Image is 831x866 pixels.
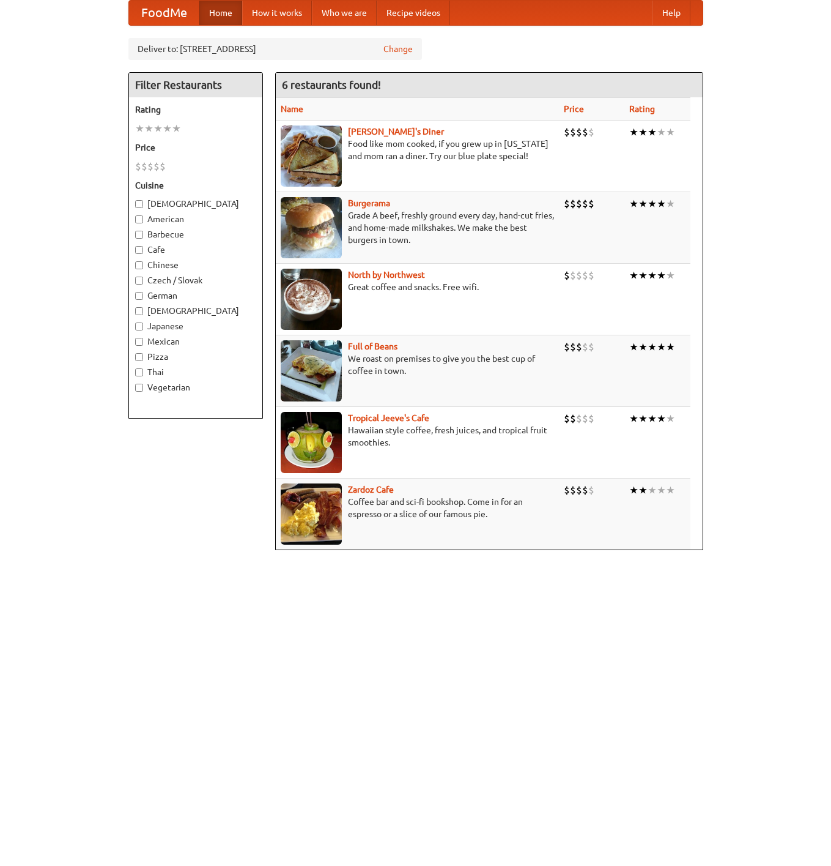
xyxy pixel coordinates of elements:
[648,412,657,425] li: ★
[135,103,256,116] h5: Rating
[648,269,657,282] li: ★
[629,340,638,354] li: ★
[153,122,163,135] li: ★
[648,340,657,354] li: ★
[564,412,570,425] li: $
[576,340,582,354] li: $
[657,125,666,139] li: ★
[160,160,166,173] li: $
[570,197,576,211] li: $
[135,228,256,241] label: Barbecue
[629,104,655,114] a: Rating
[135,320,256,332] label: Japanese
[135,160,141,173] li: $
[135,198,256,210] label: [DEMOGRAPHIC_DATA]
[348,342,397,351] a: Full of Beans
[348,485,394,495] a: Zardoz Cafe
[666,412,675,425] li: ★
[666,340,675,354] li: ★
[564,197,570,211] li: $
[163,122,172,135] li: ★
[588,483,594,497] li: $
[135,231,143,239] input: Barbecue
[666,125,675,139] li: ★
[629,483,638,497] li: ★
[281,138,554,162] p: Food like mom cooked, if you grew up in [US_STATE] and mom ran a diner. Try our blue plate special!
[242,1,312,25] a: How it works
[629,125,638,139] li: ★
[666,197,675,211] li: ★
[348,270,425,280] b: North by Northwest
[281,496,554,520] p: Coffee bar and sci-fi bookshop. Come in for an espresso or a slice of our famous pie.
[648,483,657,497] li: ★
[666,269,675,282] li: ★
[135,384,143,392] input: Vegetarian
[638,483,648,497] li: ★
[282,79,381,91] ng-pluralize: 6 restaurants found!
[657,483,666,497] li: ★
[570,412,576,425] li: $
[135,244,256,256] label: Cafe
[638,125,648,139] li: ★
[576,483,582,497] li: $
[281,340,342,401] img: beans.jpg
[576,269,582,282] li: $
[564,483,570,497] li: $
[348,413,429,423] a: Tropical Jeeve's Cafe
[348,127,444,136] a: [PERSON_NAME]'s Diner
[281,125,342,187] img: sallys.jpg
[588,197,594,211] li: $
[582,483,588,497] li: $
[582,412,588,425] li: $
[135,141,256,154] h5: Price
[652,1,690,25] a: Help
[281,424,554,449] p: Hawaiian style coffee, fresh juices, and tropical fruit smoothies.
[657,412,666,425] li: ★
[172,122,181,135] li: ★
[629,412,638,425] li: ★
[377,1,450,25] a: Recipe videos
[629,269,638,282] li: ★
[588,125,594,139] li: $
[135,292,143,300] input: German
[281,483,342,545] img: zardoz.jpg
[564,104,584,114] a: Price
[564,269,570,282] li: $
[588,340,594,354] li: $
[135,179,256,192] h5: Cuisine
[564,340,570,354] li: $
[576,197,582,211] li: $
[135,261,143,269] input: Chinese
[657,340,666,354] li: ★
[570,483,576,497] li: $
[657,197,666,211] li: ★
[576,412,582,425] li: $
[129,1,199,25] a: FoodMe
[135,338,143,346] input: Mexican
[629,197,638,211] li: ★
[128,38,422,60] div: Deliver to: [STREET_ADDRESS]
[348,198,390,208] a: Burgerama
[135,274,256,286] label: Czech / Slovak
[570,340,576,354] li: $
[135,323,143,330] input: Japanese
[141,160,147,173] li: $
[281,269,342,330] img: north.jpg
[135,259,256,271] label: Chinese
[129,73,262,97] h4: Filter Restaurants
[153,160,160,173] li: $
[570,125,576,139] li: $
[638,269,648,282] li: ★
[582,197,588,211] li: $
[582,269,588,282] li: $
[638,340,648,354] li: ★
[135,381,256,394] label: Vegetarian
[135,289,256,302] label: German
[135,215,143,223] input: American
[588,412,594,425] li: $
